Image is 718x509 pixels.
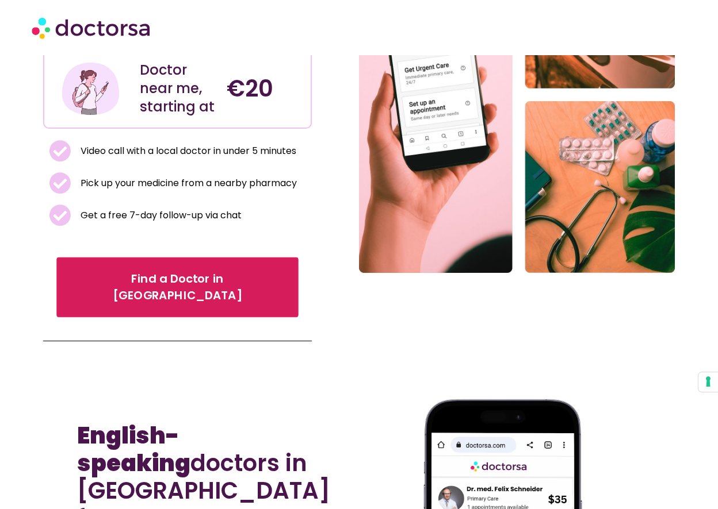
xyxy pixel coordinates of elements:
a: Find a Doctor in [GEOGRAPHIC_DATA] [56,257,298,317]
h4: €20 [227,75,302,102]
span: Pick up your medicine from a nearby pharmacy [78,175,297,191]
div: Doctor near me, starting at [140,61,215,116]
span: Get a free 7-day follow-up via chat [78,207,242,223]
button: Your consent preferences for tracking technologies [698,372,718,392]
b: English-speaking [77,419,190,479]
img: Illustration depicting a young woman in a casual outfit, engaged with her smartphone. She has a p... [60,59,121,119]
span: Video call with a local doctor in under 5 minutes [78,143,296,159]
span: Find a Doctor in [GEOGRAPHIC_DATA] [72,271,282,304]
